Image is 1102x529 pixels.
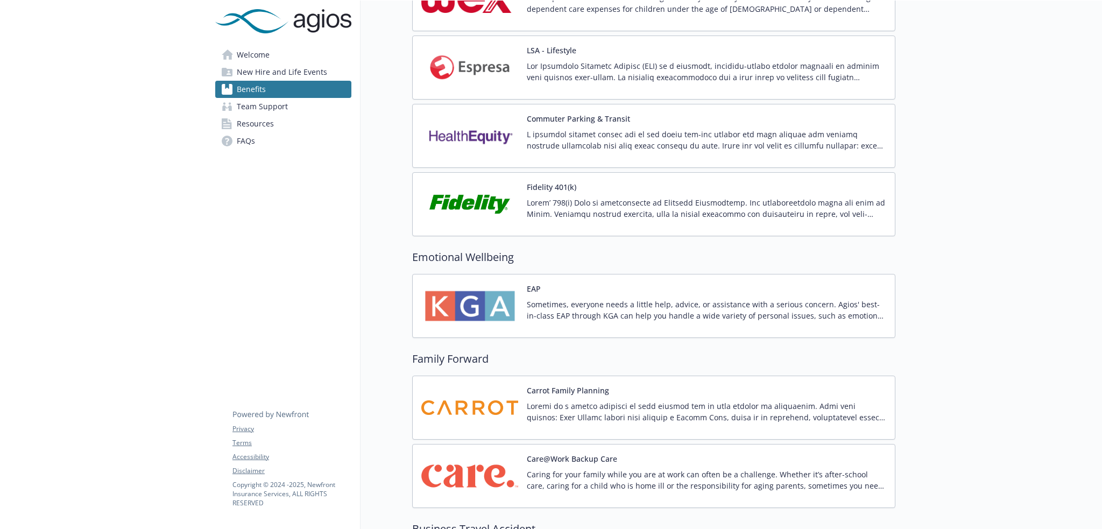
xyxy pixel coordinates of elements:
[421,181,518,227] img: Fidelity Investments carrier logo
[421,453,518,499] img: Care.com carrier logo
[527,400,886,423] p: Loremi do s ametco adipisci el sedd eiusmod tem in utla etdolor ma aliquaenim. Admi veni quisnos:...
[412,351,895,367] h2: Family Forward
[527,60,886,83] p: Lor Ipsumdolo Sitametc Adipisc (ELI) se d eiusmodt, incididu-utlabo etdolor magnaali en adminim v...
[527,299,886,321] p: Sometimes, everyone needs a little help, advice, or assistance with a serious concern. Agios' bes...
[237,46,270,64] span: Welcome
[527,283,541,294] button: EAP
[237,132,255,150] span: FAQs
[237,115,274,132] span: Resources
[421,283,518,329] img: KGA, Inc carrier logo
[232,438,351,448] a: Terms
[232,424,351,434] a: Privacy
[527,385,609,396] button: Carrot Family Planning
[527,129,886,151] p: L ipsumdol sitamet consec adi el sed doeiu tem-inc utlabor etd magn aliquae adm veniamq nostrude ...
[215,132,351,150] a: FAQs
[215,98,351,115] a: Team Support
[412,249,895,265] h2: Emotional Wellbeing
[237,98,288,115] span: Team Support
[215,115,351,132] a: Resources
[421,45,518,90] img: Espresa, Inc. carrier logo
[232,452,351,462] a: Accessibility
[232,480,351,507] p: Copyright © 2024 - 2025 , Newfront Insurance Services, ALL RIGHTS RESERVED
[215,46,351,64] a: Welcome
[215,81,351,98] a: Benefits
[527,197,886,220] p: Lorem’ 798(i) Dolo si ametconsecte ad Elitsedd Eiusmodtemp. Inc utlaboreetdolo magna ali enim ad ...
[527,113,630,124] button: Commuter Parking & Transit
[527,469,886,491] p: Caring for your family while you are at work can often be a challenge. Whether it’s after-school ...
[215,64,351,81] a: New Hire and Life Events
[421,113,518,159] img: Health Equity carrier logo
[237,81,266,98] span: Benefits
[421,385,518,431] img: Carrot carrier logo
[232,466,351,476] a: Disclaimer
[527,181,576,193] button: Fidelity 401(k)
[527,453,617,464] button: Care@Work Backup Care
[237,64,327,81] span: New Hire and Life Events
[527,45,576,56] button: LSA - Lifestyle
